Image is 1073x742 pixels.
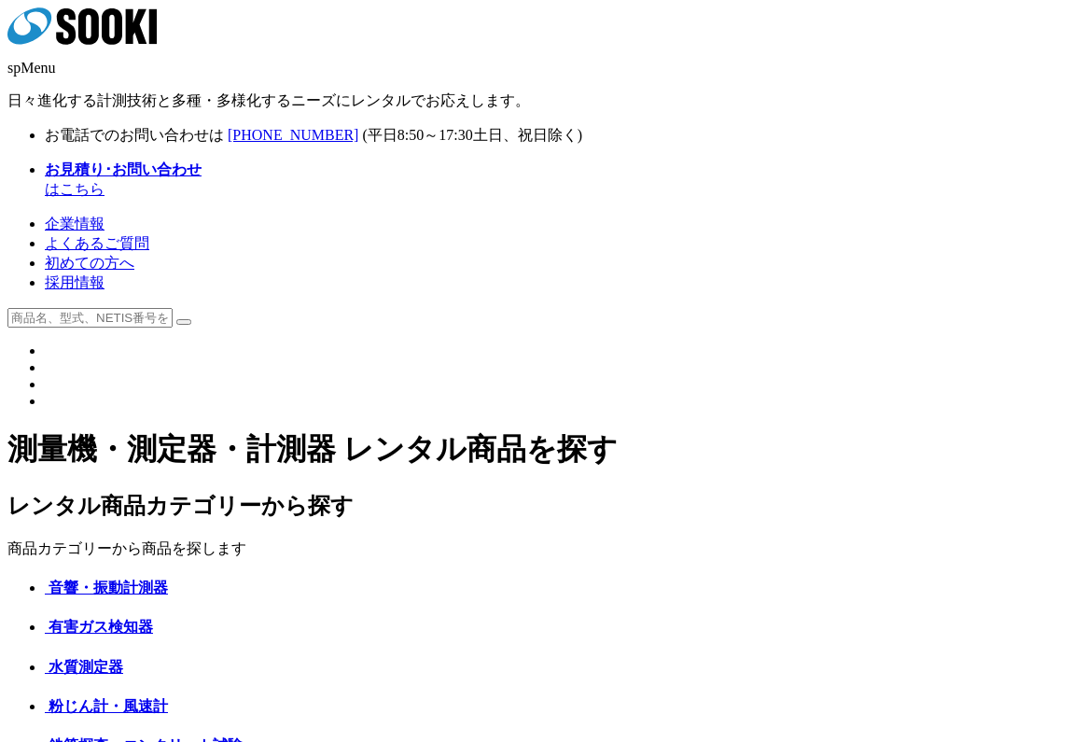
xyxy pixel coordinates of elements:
[49,698,168,714] span: 粉じん計・風速計
[49,580,168,595] span: 音響・振動計測器
[7,429,1066,470] h1: 測量機・測定器・計測器 レンタル商品を探す
[7,91,1066,111] p: 日々進化する計測技術と多種・多様化するニーズにレンタルでお応えします。
[7,491,1066,521] h2: レンタル商品カテゴリーから探す
[439,127,472,143] span: 17:30
[45,161,202,197] a: お見積り･お問い合わせはこちら
[45,161,202,197] span: はこちら
[49,619,153,635] span: 有害ガス検知器
[45,235,149,251] a: よくあるご質問
[45,216,105,231] a: 企業情報
[7,539,1066,559] p: 商品カテゴリーから商品を探します
[45,580,168,595] a: 音響・振動計測器
[45,255,134,271] a: 初めての方へ
[45,274,105,290] a: 採用情報
[45,619,153,635] a: 有害ガス検知器
[45,659,123,675] a: 水質測定器
[228,127,358,143] a: [PHONE_NUMBER]
[45,127,224,143] span: お電話でのお問い合わせは
[49,659,123,675] span: 水質測定器
[7,60,56,76] span: spMenu
[45,698,168,714] a: 粉じん計・風速計
[397,127,424,143] span: 8:50
[7,308,173,328] input: 商品名、型式、NETIS番号を入力してください
[362,127,582,143] span: (平日 ～ 土日、祝日除く)
[45,161,202,177] strong: お見積り･お問い合わせ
